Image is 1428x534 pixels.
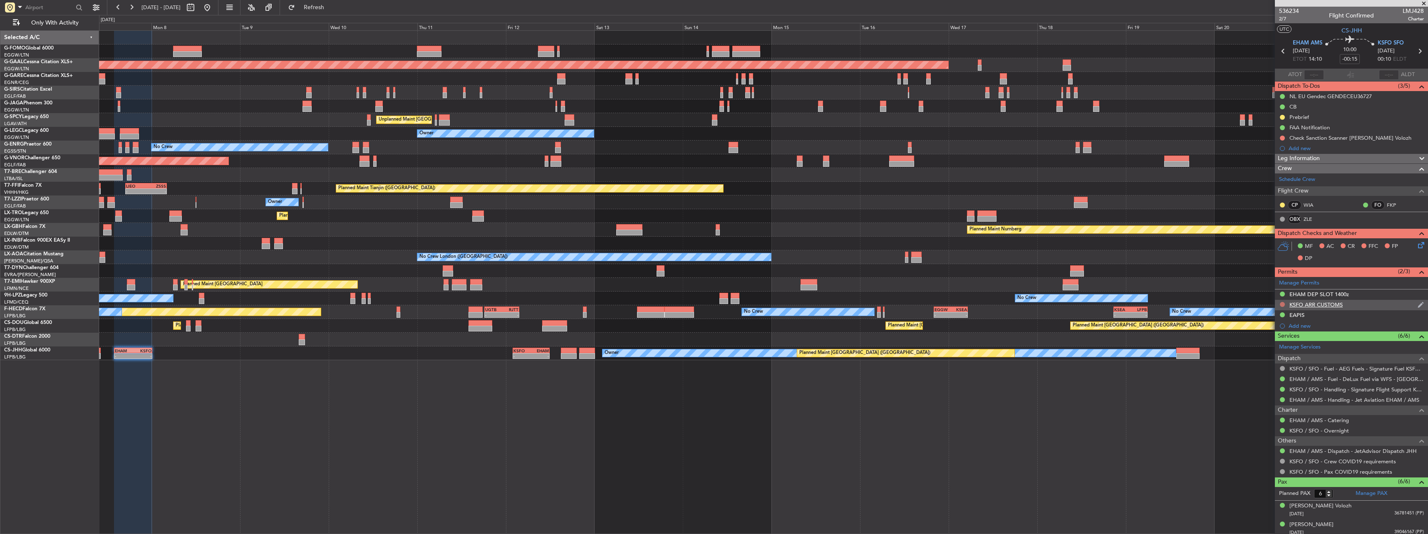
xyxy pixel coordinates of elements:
span: 536234 [1279,7,1299,15]
a: Schedule Crew [1279,176,1315,184]
a: G-SIRSCitation Excel [4,87,52,92]
span: G-VNOR [4,156,25,161]
span: [DATE] - [DATE] [141,4,181,11]
span: T7-DYN [4,265,23,270]
span: (2/3) [1398,267,1410,276]
div: NL EU Gendec GENDECEU36727 [1289,93,1372,100]
a: G-GAALCessna Citation XLS+ [4,59,73,64]
div: KSFO [513,348,531,353]
span: Permits [1278,267,1297,277]
span: FFC [1368,242,1378,251]
a: EHAM / AMS - Dispatch - JetAdvisor Dispatch JHH [1289,447,1417,455]
a: CS-JHHGlobal 6000 [4,348,50,353]
div: No Crew [1017,292,1036,304]
div: - [126,189,146,194]
a: CS-DOUGlobal 6500 [4,320,52,325]
a: G-LEGCLegacy 600 [4,128,49,133]
div: No Crew London ([GEOGRAPHIC_DATA]) [419,251,508,263]
span: 36781451 (PP) [1394,510,1424,517]
button: UTC [1277,25,1292,33]
span: T7-EMI [4,279,20,284]
span: 00:10 [1378,55,1391,64]
a: F-HECDFalcon 7X [4,307,45,311]
a: LX-AOACitation Mustang [4,252,64,257]
div: Planned Maint [GEOGRAPHIC_DATA] ([GEOGRAPHIC_DATA]) [176,319,307,332]
a: EDLW/DTM [4,230,29,237]
span: [DATE] [1289,511,1304,517]
div: - [115,354,133,358]
label: Planned PAX [1279,489,1310,498]
a: G-FOMOGlobal 6000 [4,46,54,51]
div: No Crew [154,141,173,153]
a: VHHH/HKG [4,189,29,195]
a: T7-BREChallenger 604 [4,169,57,174]
div: CB [1289,103,1297,110]
span: Dispatch To-Dos [1278,82,1320,91]
div: RJTT [502,307,518,312]
a: Manage Permits [1279,279,1319,287]
span: [DATE] [1293,47,1310,55]
a: T7-LZZIPraetor 600 [4,197,49,202]
div: EHAM [115,348,133,353]
div: - [502,312,518,317]
a: G-SPCYLegacy 650 [4,114,49,119]
a: FKP [1387,201,1406,209]
span: 10:00 [1343,46,1356,54]
div: [DATE] [101,17,115,24]
div: Sat 13 [595,23,683,30]
div: Flight Confirmed [1329,11,1374,20]
div: OBX [1288,215,1302,224]
div: KSFO [133,348,151,353]
span: G-LEGC [4,128,22,133]
span: (3/5) [1398,82,1410,90]
div: EGGW [935,307,951,312]
div: Planned Maint [GEOGRAPHIC_DATA] ([GEOGRAPHIC_DATA]) [799,347,930,359]
button: Only With Activity [9,16,90,30]
span: LX-TRO [4,210,22,215]
a: EGGW/LTN [4,107,29,113]
a: EDLW/DTM [4,244,29,250]
span: G-SIRS [4,87,20,92]
div: EHAM DEP SLOT 1400z [1289,291,1349,298]
div: No Crew [744,306,763,318]
span: F-HECD [4,307,22,311]
a: LFPB/LBG [4,313,26,319]
span: G-ENRG [4,142,24,147]
a: KSFO / SFO - Crew COVID19 requirements [1289,458,1396,465]
span: ETOT [1293,55,1307,64]
span: G-GARE [4,73,23,78]
span: CR [1348,242,1355,251]
span: ELDT [1393,55,1406,64]
span: Only With Activity [22,20,88,26]
span: EHAM AMS [1293,39,1322,47]
div: ZSSS [146,183,166,188]
a: T7-FFIFalcon 7X [4,183,42,188]
a: EHAM / AMS - Fuel - DeLux Fuel via WFS - [GEOGRAPHIC_DATA] / AMS [1289,376,1424,383]
a: LFPB/LBG [4,326,26,333]
span: ALDT [1401,71,1415,79]
a: LFMN/NCE [4,285,29,292]
a: EGGW/LTN [4,52,29,58]
a: ZLE [1304,215,1322,223]
a: [PERSON_NAME]/QSA [4,258,53,264]
a: KSFO / SFO - Overnight [1289,427,1349,434]
span: KSFO SFO [1378,39,1404,47]
div: No Crew [1172,306,1191,318]
span: 14:10 [1309,55,1322,64]
a: EGLF/FAB [4,203,26,209]
div: Owner [605,347,619,359]
a: LGAV/ATH [4,121,27,127]
div: - [485,312,502,317]
div: Check Sanction Scanner [PERSON_NAME] Volozh [1289,134,1411,141]
span: Leg Information [1278,154,1320,163]
div: Thu 11 [417,23,506,30]
span: Crew [1278,164,1292,173]
span: Others [1278,436,1296,446]
div: KSFO ARR CUSTOMS [1289,301,1343,308]
div: Planned Maint Dusseldorf [279,210,334,222]
span: G-FOMO [4,46,25,51]
span: Dispatch Checks and Weather [1278,229,1357,238]
span: G-GAAL [4,59,23,64]
span: LX-AOA [4,252,23,257]
span: CS-DTR [4,334,22,339]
